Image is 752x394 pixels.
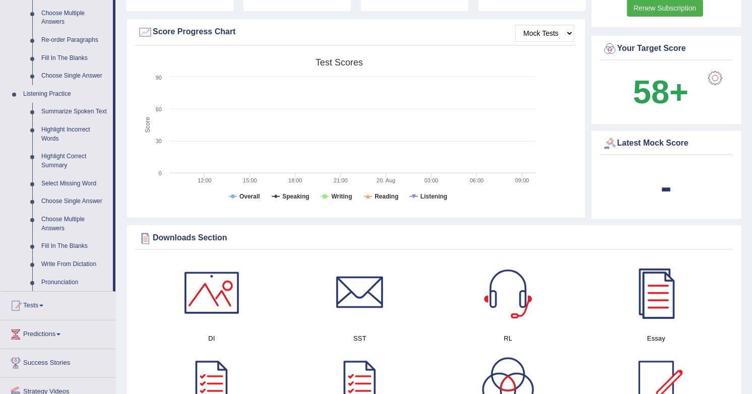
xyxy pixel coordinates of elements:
[37,175,113,193] a: Select Missing Word
[470,177,484,183] text: 06:00
[37,49,113,68] a: Fill In The Blanks
[282,193,309,200] tspan: Speaking
[37,255,113,274] a: Write From Dictation
[156,75,162,81] text: 90
[377,177,395,183] tspan: 20. Aug
[37,121,113,148] a: Highlight Incorrect Words
[198,177,212,183] text: 12:00
[37,148,113,174] a: Highlight Correct Summary
[633,74,688,110] b: 58+
[37,5,113,31] a: Choose Multiple Answers
[1,292,115,317] a: Tests
[138,231,730,246] div: Downloads Section
[37,31,113,49] a: Re-order Paragraphs
[37,237,113,255] a: Fill In The Blanks
[316,57,363,68] tspan: Test scores
[602,41,731,56] div: Your Target Score
[37,211,113,237] a: Choose Multiple Answers
[37,67,113,85] a: Choose Single Answer
[37,192,113,211] a: Choose Single Answer
[291,333,429,344] h4: SST
[374,193,398,200] tspan: Reading
[331,193,352,200] tspan: Writing
[144,117,151,133] tspan: Score
[587,333,725,344] h4: Essay
[334,177,348,183] text: 21:00
[143,333,281,344] h4: DI
[37,274,113,292] a: Pronunciation
[515,177,529,183] text: 09:00
[1,320,115,346] a: Predictions
[439,333,577,344] h4: RL
[19,85,113,103] a: Listening Practice
[159,170,162,176] text: 0
[37,103,113,121] a: Summarize Spoken Text
[156,138,162,144] text: 30
[156,106,162,112] text: 60
[243,177,257,183] text: 15:00
[424,177,438,183] text: 03:00
[288,177,302,183] text: 18:00
[420,193,447,200] tspan: Listening
[661,168,672,205] b: -
[239,193,260,200] tspan: Overall
[1,349,115,374] a: Success Stories
[138,25,574,40] div: Score Progress Chart
[602,136,731,151] div: Latest Mock Score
